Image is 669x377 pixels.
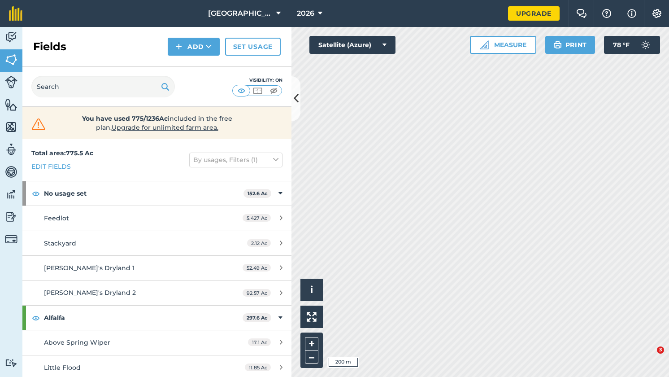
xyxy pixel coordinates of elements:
span: included in the free plan . [61,114,252,132]
img: svg+xml;base64,PD94bWwgdmVyc2lvbj0iMS4wIiBlbmNvZGluZz0idXRmLTgiPz4KPCEtLSBHZW5lcmF0b3I6IEFkb2JlIE... [637,36,655,54]
img: svg+xml;base64,PHN2ZyB4bWxucz0iaHR0cDovL3d3dy53My5vcmcvMjAwMC9zdmciIHdpZHRoPSIxNCIgaGVpZ2h0PSIyNC... [176,41,182,52]
button: + [305,337,318,351]
a: You have used 775/1236Acincluded in the free plan.Upgrade for unlimited farm area. [30,114,284,132]
button: By usages, Filters (1) [189,153,282,167]
span: 78 ° F [613,36,630,54]
iframe: Intercom live chat [639,346,660,368]
input: Search [31,76,175,97]
img: svg+xml;base64,PHN2ZyB4bWxucz0iaHR0cDovL3d3dy53My5vcmcvMjAwMC9zdmciIHdpZHRoPSIxNyIgaGVpZ2h0PSIxNy... [627,8,636,19]
img: svg+xml;base64,PD94bWwgdmVyc2lvbj0iMS4wIiBlbmNvZGluZz0idXRmLTgiPz4KPCEtLSBHZW5lcmF0b3I6IEFkb2JlIE... [5,76,17,88]
a: Edit fields [31,162,71,171]
span: Little Flood [44,364,81,372]
img: svg+xml;base64,PHN2ZyB4bWxucz0iaHR0cDovL3d3dy53My5vcmcvMjAwMC9zdmciIHdpZHRoPSI1MCIgaGVpZ2h0PSI0MC... [252,86,263,95]
a: Upgrade [508,6,560,21]
a: [PERSON_NAME]'s Dryland 152.49 Ac [22,256,291,280]
img: svg+xml;base64,PD94bWwgdmVyc2lvbj0iMS4wIiBlbmNvZGluZz0idXRmLTgiPz4KPCEtLSBHZW5lcmF0b3I6IEFkb2JlIE... [5,165,17,179]
button: i [300,279,323,301]
img: svg+xml;base64,PD94bWwgdmVyc2lvbj0iMS4wIiBlbmNvZGluZz0idXRmLTgiPz4KPCEtLSBHZW5lcmF0b3I6IEFkb2JlIE... [5,210,17,224]
strong: You have used 775/1236Ac [82,114,168,123]
img: A cog icon [652,9,662,18]
strong: Total area : 775.5 Ac [31,149,93,157]
strong: 297.6 Ac [247,315,268,321]
strong: Alfalfa [44,306,243,330]
img: svg+xml;base64,PHN2ZyB4bWxucz0iaHR0cDovL3d3dy53My5vcmcvMjAwMC9zdmciIHdpZHRoPSIxOCIgaGVpZ2h0PSIyNC... [32,188,40,199]
img: svg+xml;base64,PHN2ZyB4bWxucz0iaHR0cDovL3d3dy53My5vcmcvMjAwMC9zdmciIHdpZHRoPSIxOSIgaGVpZ2h0PSIyNC... [161,81,169,92]
img: Ruler icon [480,40,489,49]
img: Two speech bubbles overlapping with the left bubble in the forefront [576,9,587,18]
span: i [310,284,313,295]
span: Above Spring Wiper [44,338,110,346]
button: Add [168,38,220,56]
span: 2026 [297,8,314,19]
img: svg+xml;base64,PD94bWwgdmVyc2lvbj0iMS4wIiBlbmNvZGluZz0idXRmLTgiPz4KPCEtLSBHZW5lcmF0b3I6IEFkb2JlIE... [5,143,17,156]
img: A question mark icon [601,9,612,18]
img: svg+xml;base64,PD94bWwgdmVyc2lvbj0iMS4wIiBlbmNvZGluZz0idXRmLTgiPz4KPCEtLSBHZW5lcmF0b3I6IEFkb2JlIE... [5,233,17,245]
img: svg+xml;base64,PHN2ZyB4bWxucz0iaHR0cDovL3d3dy53My5vcmcvMjAwMC9zdmciIHdpZHRoPSIzMiIgaGVpZ2h0PSIzMC... [30,118,48,131]
span: [PERSON_NAME]'s Dryland 1 [44,264,135,272]
span: 17.1 Ac [248,338,271,346]
a: Above Spring Wiper17.1 Ac [22,330,291,355]
strong: No usage set [44,181,243,206]
span: 2.12 Ac [247,239,271,247]
img: svg+xml;base64,PHN2ZyB4bWxucz0iaHR0cDovL3d3dy53My5vcmcvMjAwMC9zdmciIHdpZHRoPSIxOCIgaGVpZ2h0PSIyNC... [32,312,40,323]
a: Stackyard2.12 Ac [22,231,291,255]
button: Measure [470,36,536,54]
img: Four arrows, one pointing top left, one top right, one bottom right and the last bottom left [307,312,317,322]
div: Alfalfa297.6 Ac [22,306,291,330]
a: [PERSON_NAME]'s Dryland 292.57 Ac [22,281,291,305]
span: 52.49 Ac [243,264,271,272]
button: Satellite (Azure) [309,36,395,54]
img: fieldmargin Logo [9,6,22,21]
img: svg+xml;base64,PD94bWwgdmVyc2lvbj0iMS4wIiBlbmNvZGluZz0idXRmLTgiPz4KPCEtLSBHZW5lcmF0b3I6IEFkb2JlIE... [5,31,17,44]
span: Feedlot [44,214,69,222]
h2: Fields [33,39,66,54]
a: Set usage [225,38,281,56]
span: Upgrade for unlimited farm area. [112,123,218,132]
span: [GEOGRAPHIC_DATA] [208,8,273,19]
img: svg+xml;base64,PHN2ZyB4bWxucz0iaHR0cDovL3d3dy53My5vcmcvMjAwMC9zdmciIHdpZHRoPSI1NiIgaGVpZ2h0PSI2MC... [5,98,17,111]
span: [PERSON_NAME]'s Dryland 2 [44,289,136,297]
span: 5.427 Ac [243,214,271,222]
span: 3 [657,346,664,354]
span: Stackyard [44,239,76,247]
span: 92.57 Ac [243,289,271,297]
img: svg+xml;base64,PD94bWwgdmVyc2lvbj0iMS4wIiBlbmNvZGluZz0idXRmLTgiPz4KPCEtLSBHZW5lcmF0b3I6IEFkb2JlIE... [5,359,17,367]
div: No usage set152.6 Ac [22,181,291,206]
img: svg+xml;base64,PHN2ZyB4bWxucz0iaHR0cDovL3d3dy53My5vcmcvMjAwMC9zdmciIHdpZHRoPSIxOSIgaGVpZ2h0PSIyNC... [553,39,562,50]
img: svg+xml;base64,PHN2ZyB4bWxucz0iaHR0cDovL3d3dy53My5vcmcvMjAwMC9zdmciIHdpZHRoPSI1NiIgaGVpZ2h0PSI2MC... [5,120,17,134]
button: Print [545,36,595,54]
strong: 152.6 Ac [248,190,268,197]
img: svg+xml;base64,PHN2ZyB4bWxucz0iaHR0cDovL3d3dy53My5vcmcvMjAwMC9zdmciIHdpZHRoPSI1MCIgaGVpZ2h0PSI0MC... [236,86,247,95]
img: svg+xml;base64,PHN2ZyB4bWxucz0iaHR0cDovL3d3dy53My5vcmcvMjAwMC9zdmciIHdpZHRoPSI1NiIgaGVpZ2h0PSI2MC... [5,53,17,66]
img: svg+xml;base64,PD94bWwgdmVyc2lvbj0iMS4wIiBlbmNvZGluZz0idXRmLTgiPz4KPCEtLSBHZW5lcmF0b3I6IEFkb2JlIE... [5,188,17,201]
span: 11.85 Ac [245,364,271,371]
a: Feedlot5.427 Ac [22,206,291,230]
img: svg+xml;base64,PHN2ZyB4bWxucz0iaHR0cDovL3d3dy53My5vcmcvMjAwMC9zdmciIHdpZHRoPSI1MCIgaGVpZ2h0PSI0MC... [268,86,279,95]
button: 78 °F [604,36,660,54]
div: Visibility: On [232,77,282,84]
button: – [305,351,318,364]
